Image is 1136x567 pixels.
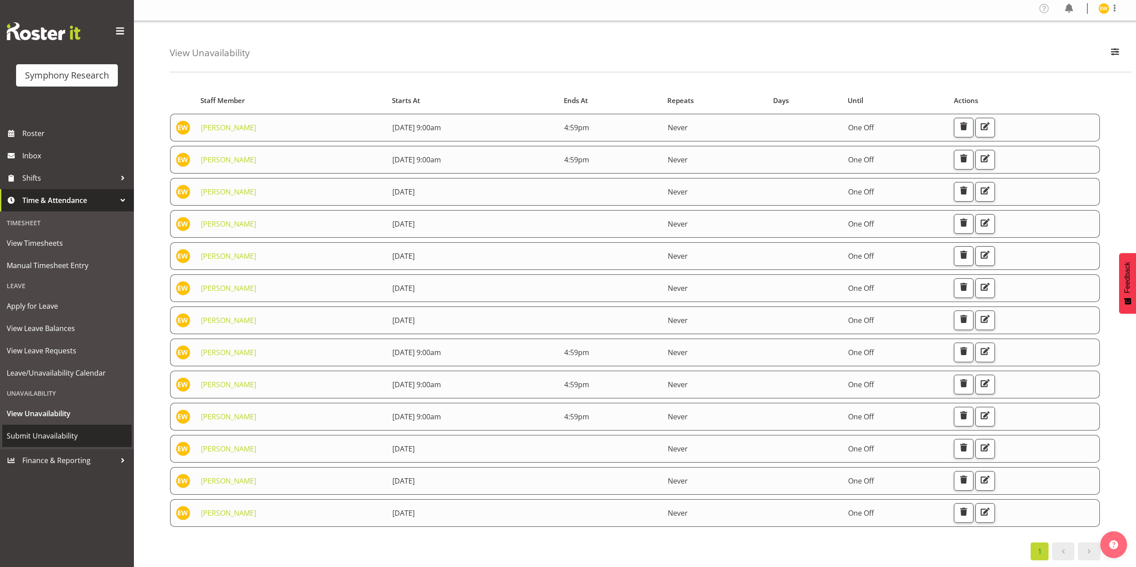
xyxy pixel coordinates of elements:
span: One Off [848,508,874,518]
button: Delete Unavailability [954,503,974,523]
a: [PERSON_NAME] [201,155,256,165]
span: Never [668,380,688,389]
img: enrica-walsh11863.jpg [176,410,190,424]
span: Submit Unavailability [7,429,127,443]
span: View Unavailability [7,407,127,420]
span: Never [668,476,688,486]
span: Never [668,412,688,422]
span: [DATE] 9:00am [392,155,441,165]
button: Edit Unavailability [975,375,995,394]
button: Edit Unavailability [975,278,995,298]
span: Never [668,123,688,132]
a: [PERSON_NAME] [201,476,256,486]
span: One Off [848,476,874,486]
span: Leave/Unavailability Calendar [7,366,127,380]
span: One Off [848,315,874,325]
button: Delete Unavailability [954,278,974,298]
span: One Off [848,187,874,197]
span: [DATE] [392,283,415,293]
span: One Off [848,155,874,165]
img: enrica-walsh11863.jpg [1099,3,1109,14]
button: Edit Unavailability [975,118,995,137]
span: Never [668,155,688,165]
span: One Off [848,123,874,132]
a: [PERSON_NAME] [201,283,256,293]
a: [PERSON_NAME] [201,348,256,357]
span: Shifts [22,171,116,185]
span: 4:59pm [564,380,589,389]
span: Until [848,95,863,106]
span: 4:59pm [564,123,589,132]
span: [DATE] [392,476,415,486]
button: Edit Unavailability [975,471,995,491]
span: [DATE] [392,315,415,325]
button: Edit Unavailability [975,310,995,330]
div: Symphony Research [25,69,109,82]
span: View Leave Requests [7,344,127,357]
span: View Leave Balances [7,322,127,335]
a: View Leave Requests [2,339,132,362]
a: [PERSON_NAME] [201,315,256,325]
span: Inbox [22,149,129,162]
button: Edit Unavailability [975,246,995,266]
a: [PERSON_NAME] [201,187,256,197]
span: Never [668,348,688,357]
a: Manual Timesheet Entry [2,254,132,277]
span: [DATE] 9:00am [392,123,441,132]
span: One Off [848,348,874,357]
a: View Leave Balances [2,317,132,339]
img: enrica-walsh11863.jpg [176,185,190,199]
span: Ends At [564,95,588,106]
span: Time & Attendance [22,194,116,207]
button: Delete Unavailability [954,310,974,330]
img: help-xxl-2.png [1109,540,1118,549]
span: [DATE] [392,219,415,229]
button: Filter Employees [1106,43,1124,63]
a: [PERSON_NAME] [201,508,256,518]
span: One Off [848,219,874,229]
span: One Off [848,412,874,422]
img: enrica-walsh11863.jpg [176,474,190,488]
span: [DATE] 9:00am [392,380,441,389]
span: [DATE] 9:00am [392,348,441,357]
button: Delete Unavailability [954,150,974,170]
h4: View Unavailability [170,48,250,58]
img: enrica-walsh11863.jpg [176,313,190,327]
div: Leave [2,277,132,295]
button: Edit Unavailability [975,439,995,459]
span: 4:59pm [564,412,589,422]
span: One Off [848,380,874,389]
button: Delete Unavailability [954,375,974,394]
span: One Off [848,251,874,261]
span: Feedback [1124,262,1132,293]
div: Timesheet [2,214,132,232]
span: Staff Member [200,95,245,106]
button: Delete Unavailability [954,182,974,202]
img: Rosterit website logo [7,22,80,40]
button: Delete Unavailability [954,471,974,491]
span: [DATE] 9:00am [392,412,441,422]
button: Delete Unavailability [954,118,974,137]
a: Submit Unavailability [2,425,132,447]
a: [PERSON_NAME] [201,219,256,229]
img: enrica-walsh11863.jpg [176,377,190,392]
span: [DATE] [392,508,415,518]
a: [PERSON_NAME] [201,412,256,422]
button: Delete Unavailability [954,246,974,266]
button: Edit Unavailability [975,214,995,234]
a: [PERSON_NAME] [201,444,256,454]
span: Manual Timesheet Entry [7,259,127,272]
span: Never [668,315,688,325]
a: [PERSON_NAME] [201,251,256,261]
img: enrica-walsh11863.jpg [176,120,190,135]
span: Days [773,95,789,106]
a: Apply for Leave [2,295,132,317]
span: Never [668,283,688,293]
a: [PERSON_NAME] [201,380,256,389]
button: Delete Unavailability [954,439,974,459]
span: 4:59pm [564,348,589,357]
span: Apply for Leave [7,299,127,313]
span: [DATE] [392,444,415,454]
span: Actions [954,95,978,106]
div: Unavailability [2,384,132,402]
